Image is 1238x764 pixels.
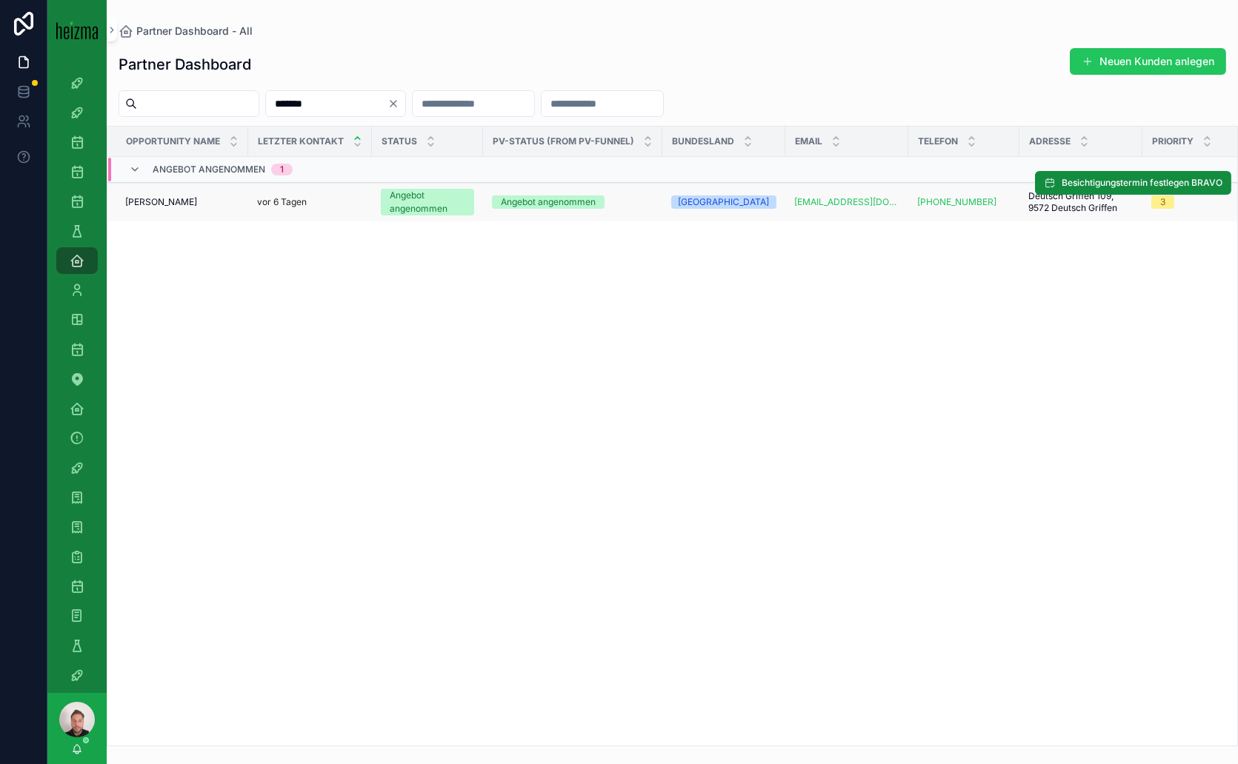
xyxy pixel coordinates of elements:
[679,195,770,209] div: [GEOGRAPHIC_DATA]
[1160,195,1165,209] div: 3
[917,196,1011,208] a: [PHONE_NUMBER]
[257,196,307,208] p: vor 6 Tagen
[257,196,363,208] a: vor 6 Tagen
[917,196,996,208] a: [PHONE_NUMBER]
[1062,177,1222,189] span: Besichtigungstermin festlegen BRAVO
[794,196,899,208] a: [EMAIL_ADDRESS][DOMAIN_NAME]
[1029,135,1071,147] span: Adresse
[153,164,265,175] span: Angebot angenommen
[492,195,653,209] a: Angebot angenommen
[1152,135,1194,147] span: Priority
[125,196,239,208] a: [PERSON_NAME]
[126,135,220,147] span: Opportunity Name
[387,98,405,110] button: Clear
[382,135,417,147] span: Status
[125,196,197,208] span: [PERSON_NAME]
[671,195,776,209] a: [GEOGRAPHIC_DATA]
[280,164,284,175] div: 1
[672,135,734,147] span: Bundesland
[1028,190,1134,214] a: Deutsch Griffen 109, 9572 Deutsch Griffen
[381,189,474,215] a: Angebot angenommen
[258,135,344,147] span: Letzter Kontakt
[1070,48,1226,75] button: Neuen Kunden anlegen
[136,24,253,38] span: Partner Dashboard - All
[1035,171,1231,195] button: Besichtigungstermin festlegen BRAVO
[795,135,822,147] span: Email
[119,54,251,75] h1: Partner Dashboard
[390,189,465,215] div: Angebot angenommen
[493,135,634,147] span: PV-Status (from PV-Funnel)
[119,24,253,38] a: Partner Dashboard - All
[501,195,596,209] div: Angebot angenommen
[47,59,107,693] div: scrollable content
[56,20,98,39] img: App logo
[918,135,958,147] span: Telefon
